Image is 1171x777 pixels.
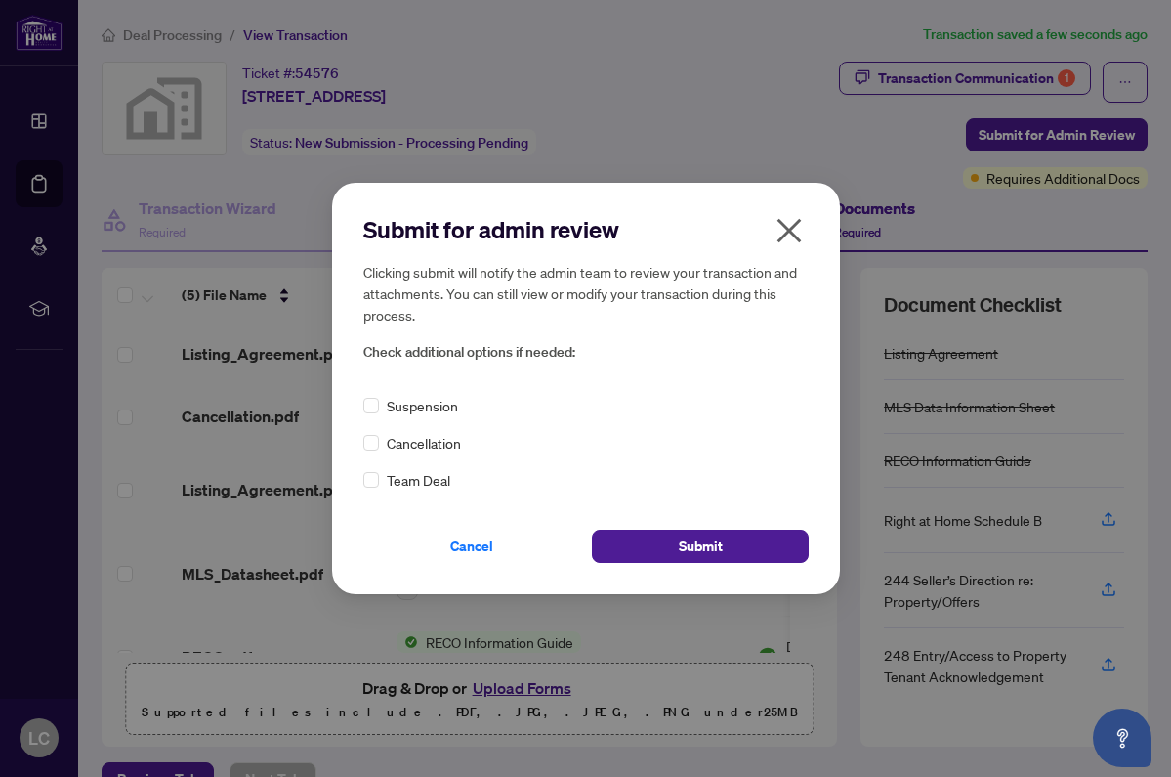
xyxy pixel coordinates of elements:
span: Check additional options if needed: [363,341,809,364]
h2: Submit for admin review [363,214,809,245]
span: Team Deal [387,469,450,491]
button: Cancel [363,530,580,563]
button: Open asap [1093,709,1151,767]
button: Submit [592,530,809,563]
span: close [774,215,805,246]
span: Suspension [387,395,458,416]
span: Cancel [450,531,493,562]
span: Submit [678,531,722,562]
h5: Clicking submit will notify the admin team to review your transaction and attachments. You can st... [363,261,809,325]
span: Cancellation [387,432,461,453]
